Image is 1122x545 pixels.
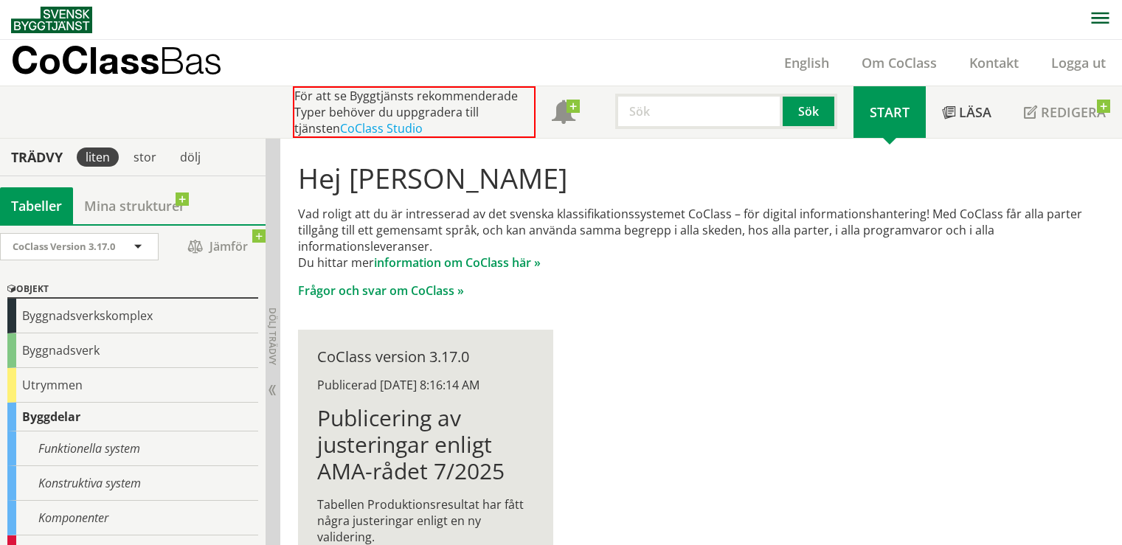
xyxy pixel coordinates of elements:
a: Logga ut [1035,54,1122,72]
div: Konstruktiva system [7,466,258,501]
span: Redigera [1041,103,1106,121]
span: Jämför [173,234,262,260]
span: Notifikationer [552,102,575,125]
a: CoClass Studio [340,120,423,136]
span: CoClass Version 3.17.0 [13,240,115,253]
div: Utrymmen [7,368,258,403]
a: Mina strukturer [73,187,196,224]
p: Vad roligt att du är intresserad av det svenska klassifikationssystemet CoClass – för digital inf... [298,206,1105,271]
a: Om CoClass [845,54,953,72]
p: Tabellen Produktionsresultat har fått några justeringar enligt en ny validering. [317,496,534,545]
h1: Hej [PERSON_NAME] [298,162,1105,194]
h1: Publicering av justeringar enligt AMA-rådet 7/2025 [317,405,534,485]
a: Redigera [1008,86,1122,138]
div: Komponenter [7,501,258,535]
span: Bas [159,38,222,82]
span: Läsa [959,103,991,121]
a: Läsa [926,86,1008,138]
input: Sök [615,94,783,129]
a: Start [853,86,926,138]
div: CoClass version 3.17.0 [317,349,534,365]
span: Start [870,103,910,121]
div: Byggdelar [7,403,258,431]
div: Objekt [7,281,258,299]
div: Byggnadsverkskomplex [7,299,258,333]
img: Svensk Byggtjänst [11,7,92,33]
div: liten [77,147,119,167]
div: Funktionella system [7,431,258,466]
div: Trädvy [3,149,71,165]
a: English [768,54,845,72]
a: CoClassBas [11,40,254,86]
div: dölj [171,147,209,167]
div: Publicerad [DATE] 8:16:14 AM [317,377,534,393]
a: information om CoClass här » [374,254,541,271]
a: Kontakt [953,54,1035,72]
a: Frågor och svar om CoClass » [298,282,464,299]
div: stor [125,147,165,167]
span: Dölj trädvy [266,308,279,365]
p: CoClass [11,52,222,69]
button: Sök [783,94,837,129]
div: Byggnadsverk [7,333,258,368]
div: För att se Byggtjänsts rekommenderade Typer behöver du uppgradera till tjänsten [293,86,536,138]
